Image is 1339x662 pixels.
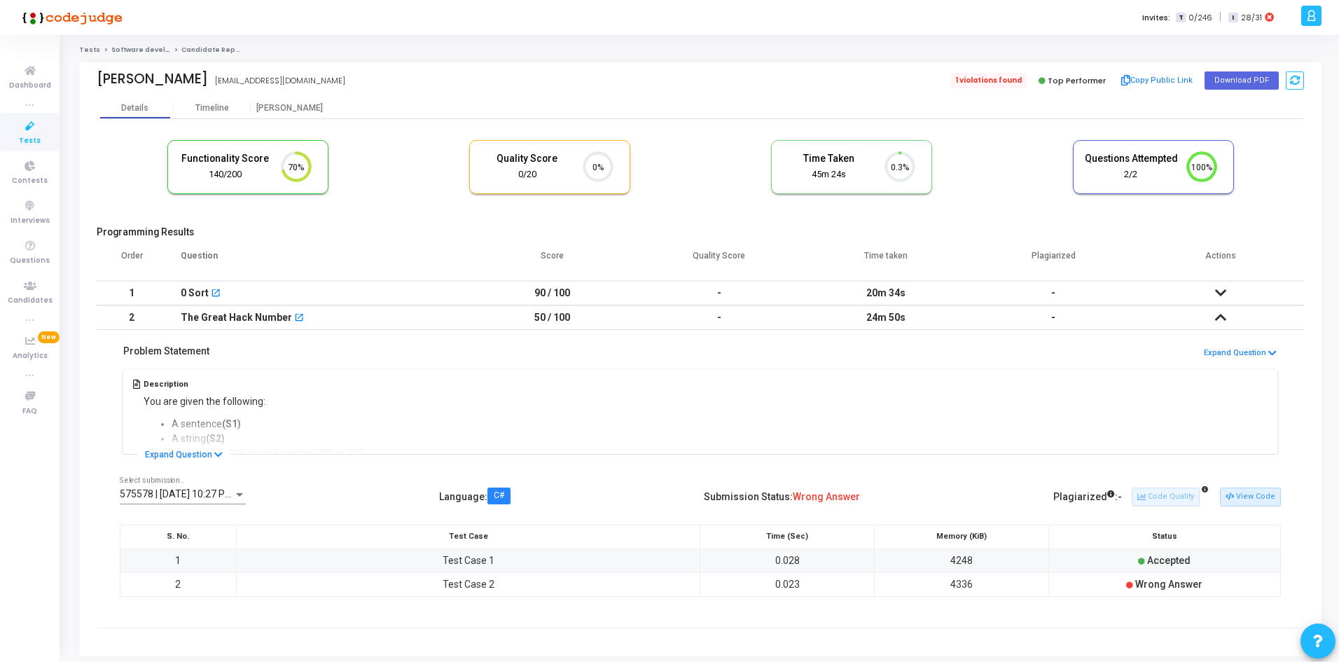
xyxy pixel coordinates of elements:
[1135,579,1202,590] span: Wrong Answer
[1118,491,1122,502] span: -
[167,242,469,281] th: Question
[179,153,272,165] h5: Functionality Score
[294,314,304,324] mat-icon: open_in_new
[137,448,230,462] button: Expand Question
[494,492,504,500] div: C#
[10,255,50,267] span: Questions
[1176,13,1185,23] span: T
[469,305,636,330] td: 50 / 100
[236,525,700,549] th: Test Case
[179,168,272,181] div: 140/200
[1203,347,1277,360] button: Expand Question
[1142,12,1170,24] label: Invites:
[704,485,860,509] div: Submission Status:
[8,295,53,307] span: Candidates
[636,305,803,330] td: -
[195,103,229,113] div: Timeline
[636,281,803,305] td: -
[120,525,237,549] th: S. No.
[120,488,279,499] span: 575578 | [DATE] 10:27 PM IST (Best)
[144,394,1268,409] p: You are given the following:
[11,215,50,227] span: Interviews
[120,549,237,572] td: 1
[1053,485,1122,509] div: Plagiarized :
[22,406,37,418] span: FAQ
[480,153,574,165] h5: Quality Score
[1137,242,1304,281] th: Actions
[793,491,860,502] span: Wrong Answer
[950,73,1027,88] span: 1 violations found
[803,305,970,330] td: 24m 50s
[12,175,48,187] span: Contests
[18,4,123,32] img: logo
[1219,10,1221,25] span: |
[700,525,875,549] th: Time (Sec)
[1117,70,1198,91] button: Copy Public Link
[875,549,1049,572] td: 4248
[803,281,970,305] td: 20m 34s
[121,103,148,113] div: Details
[1051,312,1055,323] span: -
[38,331,60,343] span: New
[1132,488,1200,506] button: Code Quality
[875,525,1049,549] th: Memory (KiB)
[79,46,100,54] a: Tests
[875,572,1049,596] td: 4336
[97,242,167,281] th: Order
[1147,555,1191,566] span: Accepted
[1084,153,1178,165] h5: Questions Attempted
[480,168,574,181] div: 0/20
[803,242,970,281] th: Time taken
[9,80,51,92] span: Dashboard
[123,345,209,357] h5: Problem Statement
[1241,12,1262,24] span: 28/31
[636,242,803,281] th: Quality Score
[782,168,876,181] div: 45m 24s
[181,46,246,54] span: Candidate Report
[1048,525,1280,549] th: Status
[1051,287,1055,298] span: -
[236,572,700,596] td: Test Case 2
[469,281,636,305] td: 90 / 100
[1188,12,1212,24] span: 0/246
[19,135,41,147] span: Tests
[215,75,345,87] div: [EMAIL_ADDRESS][DOMAIN_NAME]
[700,549,875,572] td: 0.028
[700,572,875,596] td: 0.023
[111,46,207,54] a: Software developer - AI/ML
[236,549,700,572] td: Test Case 1
[13,350,48,362] span: Analytics
[1048,75,1106,86] span: Top Performer
[211,289,221,299] mat-icon: open_in_new
[79,46,1321,55] nav: breadcrumb
[439,485,511,509] div: Language :
[1228,13,1237,23] span: I
[97,281,167,305] td: 1
[144,380,1268,389] h5: Description
[782,153,876,165] h5: Time Taken
[181,306,292,329] div: The Great Hack Number
[970,242,1137,281] th: Plagiarized
[181,282,209,305] div: 0 Sort
[1205,71,1279,90] button: Download PDF
[97,305,167,330] td: 2
[97,226,1304,238] h5: Programming Results
[469,242,636,281] th: Score
[1220,488,1281,506] button: View Code
[251,103,328,113] div: [PERSON_NAME]
[97,71,208,87] div: [PERSON_NAME]
[120,572,237,596] td: 2
[1084,168,1178,181] div: 2/2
